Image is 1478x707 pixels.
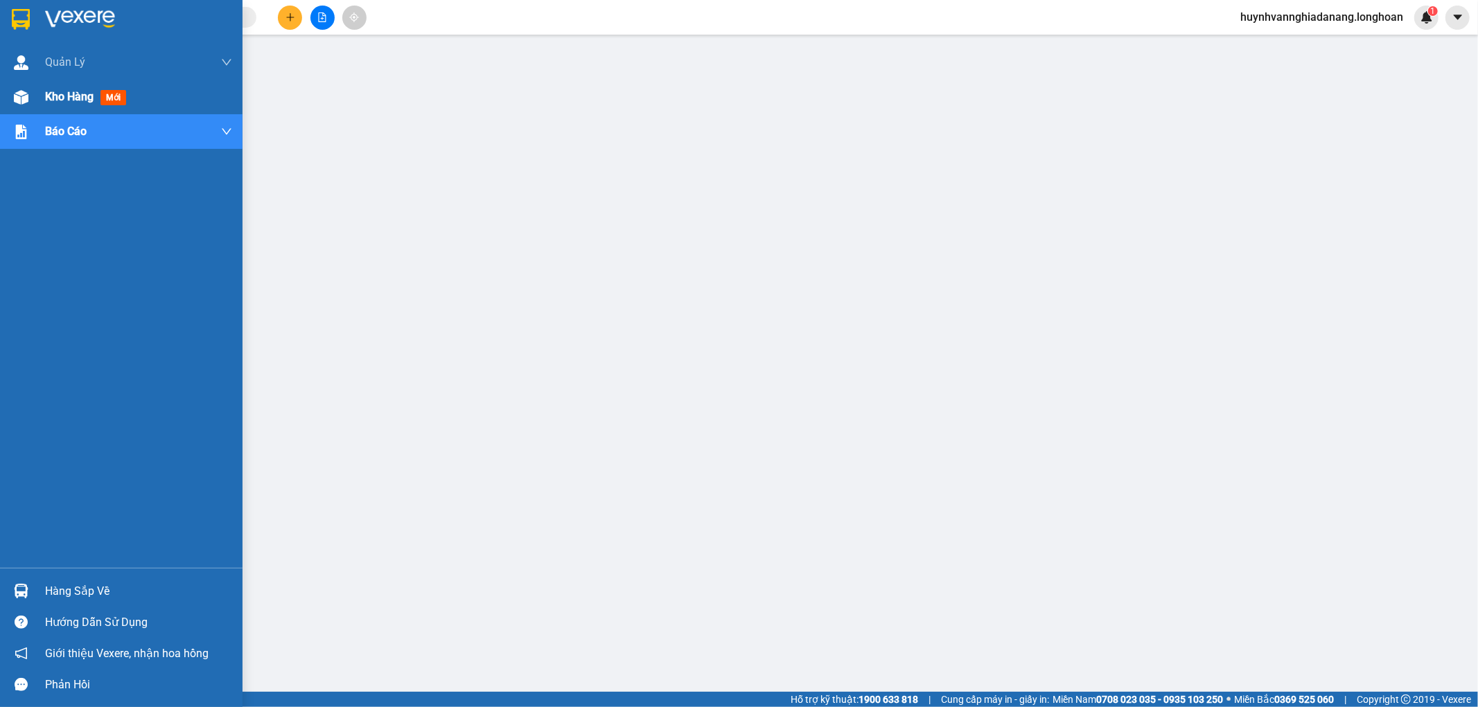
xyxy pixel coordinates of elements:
[15,616,28,629] span: question-circle
[45,581,232,602] div: Hàng sắp về
[221,126,232,137] span: down
[1452,11,1464,24] span: caret-down
[285,12,295,22] span: plus
[1430,6,1435,16] span: 1
[15,678,28,691] span: message
[342,6,367,30] button: aim
[1445,6,1470,30] button: caret-down
[14,90,28,105] img: warehouse-icon
[941,692,1049,707] span: Cung cấp máy in - giấy in:
[317,12,327,22] span: file-add
[1053,692,1223,707] span: Miền Nam
[1274,694,1334,705] strong: 0369 525 060
[14,55,28,70] img: warehouse-icon
[1226,697,1231,702] span: ⚪️
[221,57,232,68] span: down
[14,125,28,139] img: solution-icon
[14,584,28,598] img: warehouse-icon
[278,6,302,30] button: plus
[859,694,918,705] strong: 1900 633 818
[45,674,232,695] div: Phản hồi
[45,53,85,71] span: Quản Lý
[1096,694,1223,705] strong: 0708 023 035 - 0935 103 250
[791,692,918,707] span: Hỗ trợ kỹ thuật:
[45,123,87,140] span: Báo cáo
[1401,695,1411,704] span: copyright
[45,645,209,662] span: Giới thiệu Vexere, nhận hoa hồng
[15,647,28,660] span: notification
[45,612,232,633] div: Hướng dẫn sử dụng
[12,9,30,30] img: logo-vxr
[1229,8,1414,26] span: huynhvannghiadanang.longhoan
[1420,11,1433,24] img: icon-new-feature
[929,692,931,707] span: |
[1428,6,1438,16] sup: 1
[310,6,335,30] button: file-add
[45,90,94,103] span: Kho hàng
[100,90,126,105] span: mới
[349,12,359,22] span: aim
[1344,692,1346,707] span: |
[1234,692,1334,707] span: Miền Bắc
